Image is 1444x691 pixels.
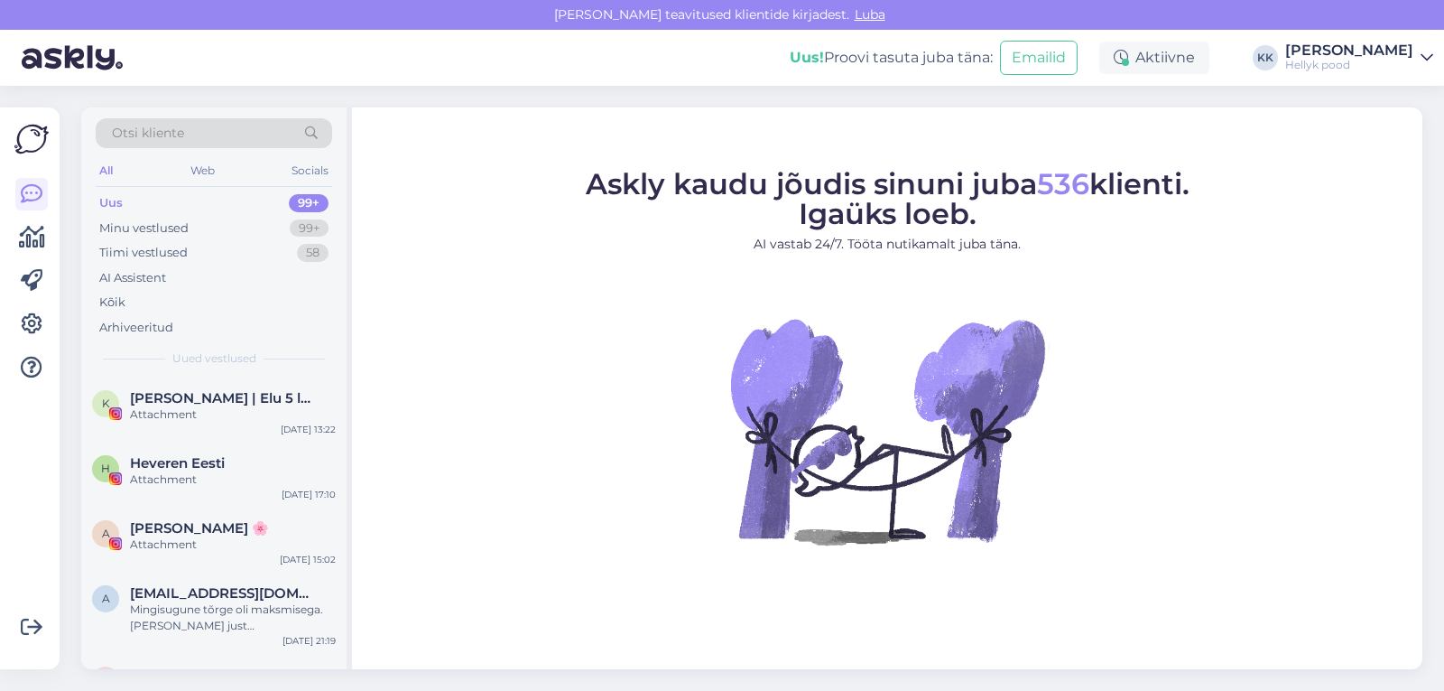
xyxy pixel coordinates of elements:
div: 99+ [290,219,329,238]
span: Uued vestlused [172,350,256,367]
div: [DATE] 13:22 [281,423,336,436]
span: Kristiina Kruus | Elu 5 lapsega [130,390,318,406]
div: KK [1253,45,1278,70]
div: Attachment [130,406,336,423]
div: Proovi tasuta juba täna: [790,47,993,69]
div: Minu vestlused [99,219,189,238]
span: Askly kaudu jõudis sinuni juba klienti. Igaüks loeb. [586,166,1189,231]
span: Jane Sõna [130,667,248,683]
span: Andra 🌸 [130,520,269,537]
p: AI vastab 24/7. Tööta nutikamalt juba täna. [586,235,1189,254]
span: A [102,527,110,540]
div: Attachment [130,472,336,488]
div: [PERSON_NAME] [1285,43,1413,58]
div: 58 [297,244,329,262]
div: [DATE] 21:19 [282,634,336,648]
span: Otsi kliente [112,124,184,143]
img: No Chat active [725,268,1050,593]
span: Heveren Eesti [130,455,225,472]
div: All [96,159,116,182]
span: 536 [1037,166,1089,201]
div: AI Assistent [99,269,166,287]
div: Attachment [130,537,336,553]
span: K [102,397,110,410]
div: [DATE] 17:10 [282,488,336,501]
div: Arhiveeritud [99,319,173,337]
div: 99+ [289,194,329,212]
span: annamariataidla@gmail.com [130,585,318,602]
div: [DATE] 15:02 [280,553,336,566]
div: Socials [288,159,332,182]
img: Askly Logo [14,122,49,156]
div: Web [187,159,218,182]
div: Mingisugune tõrge oli maksmisega. [PERSON_NAME] just [PERSON_NAME] teavitus, et makse läks kenast... [130,602,336,634]
b: Uus! [790,49,824,66]
button: Emailid [1000,41,1078,75]
span: H [101,462,110,475]
div: Kõik [99,294,125,312]
span: Luba [849,6,891,23]
div: Uus [99,194,123,212]
div: Tiimi vestlused [99,244,188,262]
div: Hellyk pood [1285,58,1413,72]
span: a [102,592,110,605]
a: [PERSON_NAME]Hellyk pood [1285,43,1433,72]
div: Aktiivne [1099,42,1209,74]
